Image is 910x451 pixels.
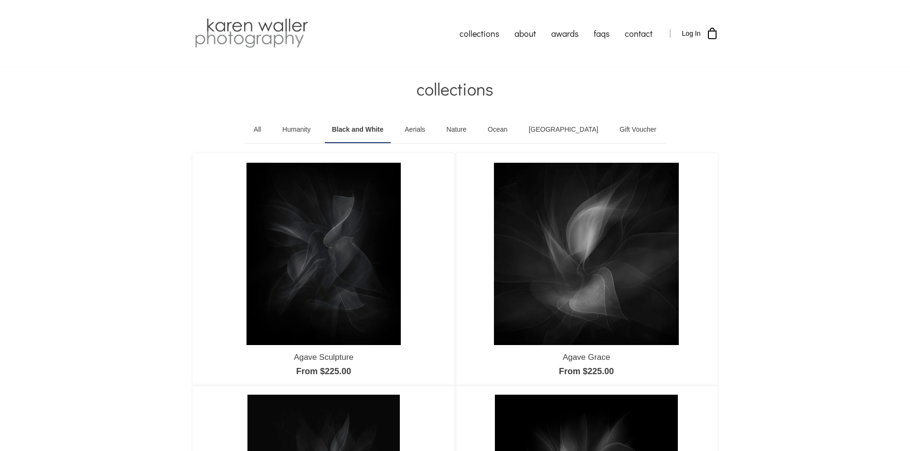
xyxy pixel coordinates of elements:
[417,77,493,100] span: collections
[246,116,268,143] a: All
[544,21,586,45] a: awards
[294,353,353,362] a: Agave Sculpture
[507,21,544,45] a: about
[481,116,514,143] a: Ocean
[325,116,391,143] a: Black and White
[452,21,507,45] a: collections
[682,30,701,37] span: Log In
[296,367,351,376] a: From $225.00
[275,116,318,143] a: Humanity
[494,163,678,345] img: Agave Grace
[522,116,606,143] a: [GEOGRAPHIC_DATA]
[246,163,400,345] img: Agave Sculpture
[439,116,474,143] a: Nature
[397,116,432,143] a: Aerials
[612,116,664,143] a: Gift Voucher
[563,353,610,362] a: Agave Grace
[193,17,310,50] img: Karen Waller Photography
[559,367,614,376] a: From $225.00
[617,21,660,45] a: contact
[586,21,617,45] a: faqs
